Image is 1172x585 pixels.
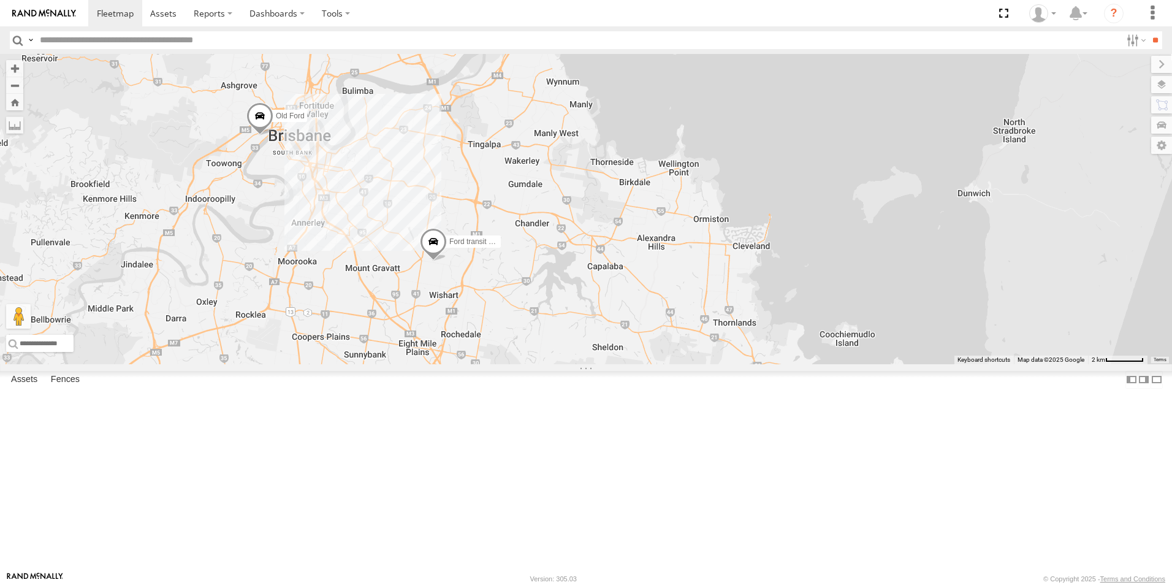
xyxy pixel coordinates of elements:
[1018,356,1084,363] span: Map data ©2025 Google
[530,575,577,583] div: Version: 305.03
[276,112,305,120] span: Old Ford
[7,573,63,585] a: Visit our Website
[449,238,509,247] span: Ford transit (Little)
[12,9,76,18] img: rand-logo.svg
[45,371,86,388] label: Fences
[1122,31,1148,49] label: Search Filter Options
[1138,371,1150,389] label: Dock Summary Table to the Right
[5,371,44,388] label: Assets
[26,31,36,49] label: Search Query
[1025,4,1060,23] div: Darren Ward
[1088,356,1147,364] button: Map Scale: 2 km per 59 pixels
[1100,575,1165,583] a: Terms and Conditions
[1125,371,1138,389] label: Dock Summary Table to the Left
[1151,137,1172,154] label: Map Settings
[6,94,23,110] button: Zoom Home
[6,117,23,134] label: Measure
[1104,4,1124,23] i: ?
[6,77,23,94] button: Zoom out
[1092,356,1105,363] span: 2 km
[6,304,31,329] button: Drag Pegman onto the map to open Street View
[957,356,1010,364] button: Keyboard shortcuts
[6,60,23,77] button: Zoom in
[1151,371,1163,389] label: Hide Summary Table
[1043,575,1165,583] div: © Copyright 2025 -
[1154,357,1166,362] a: Terms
